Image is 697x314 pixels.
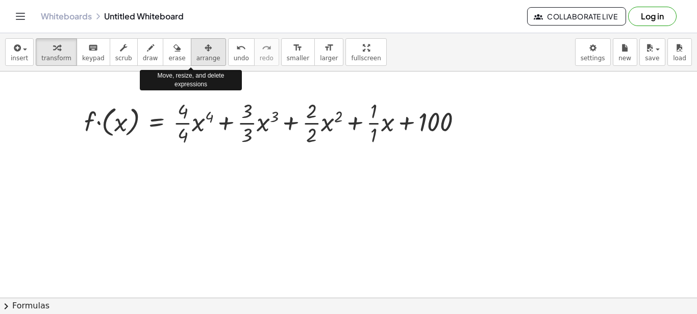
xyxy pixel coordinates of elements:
span: undo [234,55,249,62]
i: format_size [324,42,334,54]
button: save [639,38,665,66]
span: erase [168,55,185,62]
button: Toggle navigation [12,8,29,25]
span: load [673,55,686,62]
span: save [645,55,659,62]
button: arrange [191,38,226,66]
button: draw [137,38,164,66]
i: redo [262,42,271,54]
button: transform [36,38,77,66]
span: transform [41,55,71,62]
span: arrange [196,55,220,62]
button: erase [163,38,191,66]
span: draw [143,55,158,62]
button: settings [575,38,611,66]
button: new [613,38,637,66]
button: redoredo [254,38,279,66]
div: Move, resize, and delete expressions [140,70,242,90]
span: larger [320,55,338,62]
span: insert [11,55,28,62]
span: settings [581,55,605,62]
span: smaller [287,55,309,62]
a: Whiteboards [41,11,92,21]
i: format_size [293,42,303,54]
span: fullscreen [351,55,381,62]
button: format_sizesmaller [281,38,315,66]
button: keyboardkeypad [77,38,110,66]
span: scrub [115,55,132,62]
button: scrub [110,38,138,66]
span: Collaborate Live [536,12,617,21]
button: Log in [628,7,677,26]
span: redo [260,55,273,62]
button: Collaborate Live [527,7,626,26]
i: undo [236,42,246,54]
span: keypad [82,55,105,62]
button: format_sizelarger [314,38,343,66]
i: keyboard [88,42,98,54]
button: insert [5,38,34,66]
button: undoundo [228,38,255,66]
button: fullscreen [345,38,386,66]
button: load [667,38,692,66]
span: new [618,55,631,62]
